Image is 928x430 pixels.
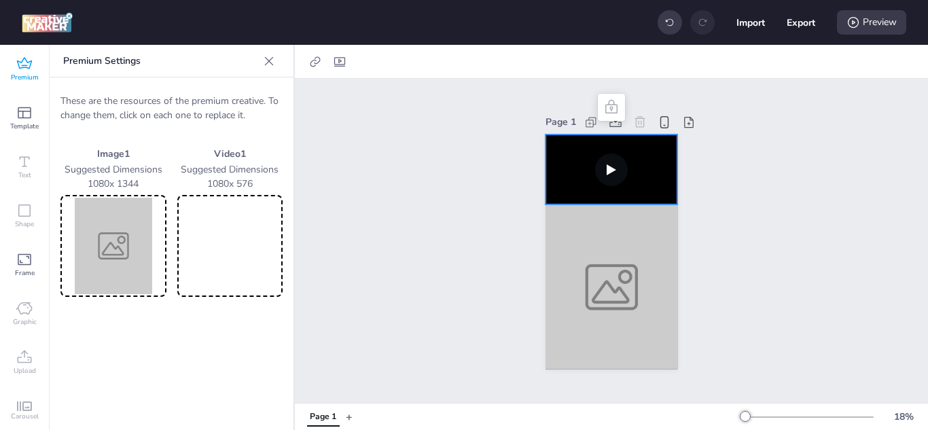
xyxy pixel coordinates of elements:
p: These are the resources of the premium creative. To change them, click on each one to replace it. [60,94,283,122]
img: logo Creative Maker [22,12,73,33]
span: Text [18,170,31,181]
p: Suggested Dimensions [177,162,283,177]
div: Tabs [300,405,346,429]
p: Premium Settings [63,45,258,77]
span: Shape [15,219,34,230]
span: Upload [14,365,36,376]
p: 1080 x 1344 [60,177,166,191]
button: Export [787,8,815,37]
div: 18 % [887,410,920,424]
img: Preview [63,198,164,294]
div: Page 1 [546,115,576,129]
p: 1080 x 576 [177,177,283,191]
div: Preview [837,10,906,35]
span: Carousel [11,411,39,422]
span: Frame [15,268,35,279]
div: Page 1 [310,411,336,423]
span: Graphic [13,317,37,327]
p: Image 1 [60,147,166,161]
button: Import [736,8,765,37]
span: Premium [11,72,39,83]
p: Video 1 [177,147,283,161]
button: + [346,405,353,429]
p: Suggested Dimensions [60,162,166,177]
span: Template [10,121,39,132]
